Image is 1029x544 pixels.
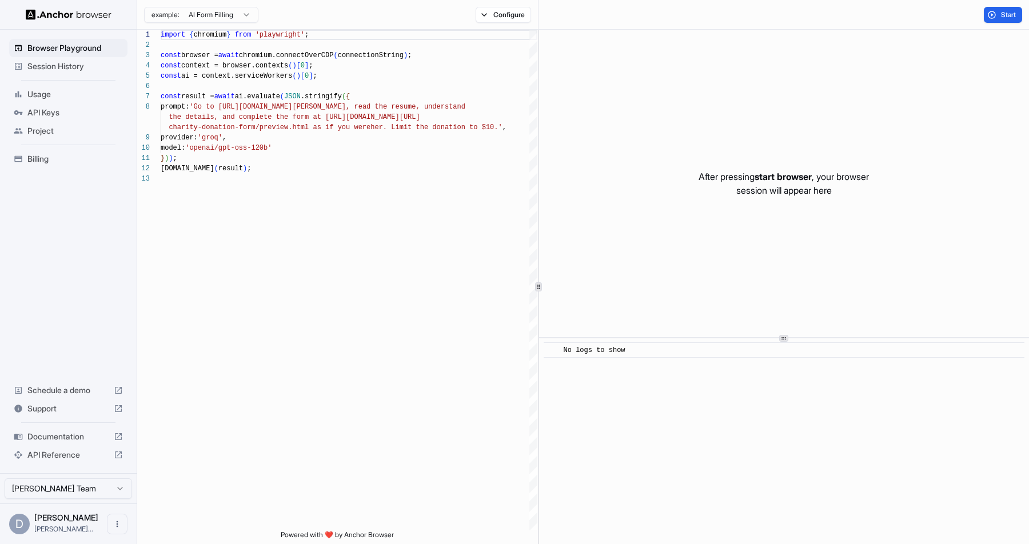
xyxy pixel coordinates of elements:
[198,134,222,142] span: 'groq'
[243,165,247,173] span: )
[181,62,288,70] span: context = browser.contexts
[222,134,226,142] span: ,
[305,72,309,80] span: 0
[137,174,150,184] div: 13
[27,403,109,414] span: Support
[247,165,251,173] span: ;
[9,150,127,168] div: Billing
[137,143,150,153] div: 10
[9,57,127,75] div: Session History
[161,72,181,80] span: const
[984,7,1022,23] button: Start
[346,113,420,121] span: [DOMAIN_NAME][URL]
[161,31,185,39] span: import
[137,40,150,50] div: 2
[305,62,309,70] span: ]
[34,513,98,522] span: David Cockrum
[297,72,301,80] span: )
[181,93,214,101] span: result =
[27,89,123,100] span: Usage
[9,122,127,140] div: Project
[165,154,169,162] span: )
[151,10,180,19] span: example:
[161,103,189,111] span: prompt:
[137,30,150,40] div: 1
[27,42,123,54] span: Browser Playground
[169,154,173,162] span: )
[27,61,123,72] span: Session History
[476,7,531,23] button: Configure
[292,62,296,70] span: )
[26,9,111,20] img: Anchor Logo
[137,163,150,174] div: 12
[189,31,193,39] span: {
[137,61,150,71] div: 4
[218,165,243,173] span: result
[408,51,412,59] span: ;
[161,144,185,152] span: model:
[301,72,305,80] span: [
[169,113,346,121] span: the details, and complete the form at [URL]
[218,51,239,59] span: await
[288,62,292,70] span: (
[181,51,218,59] span: browser =
[301,93,342,101] span: .stringify
[161,134,198,142] span: provider:
[9,39,127,57] div: Browser Playground
[564,346,625,354] span: No logs to show
[137,153,150,163] div: 11
[305,31,309,39] span: ;
[9,399,127,418] div: Support
[309,72,313,80] span: ]
[34,525,93,533] span: david@vantagepoint.io
[27,153,123,165] span: Billing
[161,62,181,70] span: const
[137,102,150,112] div: 8
[189,103,362,111] span: 'Go to [URL][DOMAIN_NAME][PERSON_NAME], re
[9,514,30,534] div: D
[281,530,394,544] span: Powered with ❤️ by Anchor Browser
[107,514,127,534] button: Open menu
[194,31,227,39] span: chromium
[235,31,252,39] span: from
[161,51,181,59] span: const
[161,165,214,173] span: [DOMAIN_NAME]
[173,154,177,162] span: ;
[362,103,465,111] span: ad the resume, understand
[214,165,218,173] span: (
[301,62,305,70] span: 0
[137,50,150,61] div: 3
[27,125,123,137] span: Project
[161,154,165,162] span: }
[9,85,127,103] div: Usage
[256,31,305,39] span: 'playwright'
[699,170,869,197] p: After pressing , your browser session will appear here
[9,103,127,122] div: API Keys
[161,93,181,101] span: const
[502,123,506,131] span: ,
[226,31,230,39] span: }
[27,449,109,461] span: API Reference
[235,93,280,101] span: ai.evaluate
[181,72,292,80] span: ai = context.serviceWorkers
[137,91,150,102] div: 7
[280,93,284,101] span: (
[169,123,370,131] span: charity-donation-form/preview.html as if you were
[338,51,404,59] span: connectionString
[297,62,301,70] span: [
[370,123,502,131] span: her. Limit the donation to $10.'
[284,93,301,101] span: JSON
[333,51,337,59] span: (
[346,93,350,101] span: {
[27,107,123,118] span: API Keys
[549,345,555,356] span: ​
[1001,10,1017,19] span: Start
[9,381,127,399] div: Schedule a demo
[239,51,334,59] span: chromium.connectOverCDP
[9,427,127,446] div: Documentation
[9,446,127,464] div: API Reference
[404,51,408,59] span: )
[342,93,346,101] span: (
[137,81,150,91] div: 6
[292,72,296,80] span: (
